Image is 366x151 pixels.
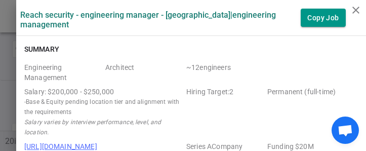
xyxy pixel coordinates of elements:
label: Reach Security - Engineering Manager - [GEOGRAPHIC_DATA] | Engineering Management [20,10,301,29]
span: Hiring Target [186,87,263,137]
div: Salary Range [24,87,182,97]
span: Level [105,62,182,83]
span: Job Type [267,87,344,137]
h6: Summary [24,44,59,54]
i: close [350,4,362,16]
small: - Base & Equity pending location tier and alignment with the requirements [24,97,182,117]
i: Salary varies by interview performance, level, and location. [24,119,161,136]
a: [URL][DOMAIN_NAME] [24,142,97,150]
div: Open chat [332,117,359,144]
span: Team Count [186,62,263,83]
button: Copy Job [301,9,346,27]
span: Roles [24,62,101,83]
